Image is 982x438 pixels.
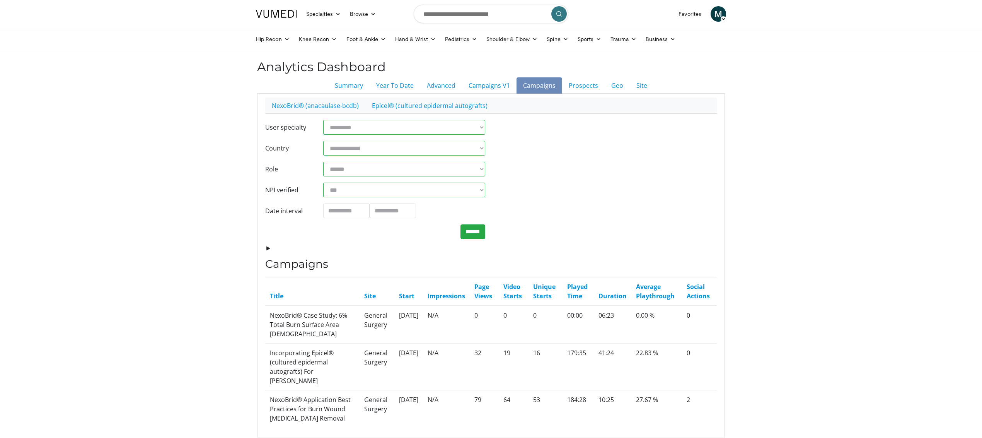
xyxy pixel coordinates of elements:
[470,390,499,428] td: 79
[265,390,360,428] td: NexoBrid® Application Best Practices for Burn Wound [MEDICAL_DATA] Removal
[529,390,563,428] td: 53
[462,77,517,94] a: Campaigns V1
[499,343,529,390] td: 19
[606,31,641,47] a: Trauma
[265,306,360,344] td: NexoBrid® Case Study: 6% Total Burn Surface Area [DEMOGRAPHIC_DATA]
[394,343,423,390] td: [DATE]
[360,306,395,344] td: General Surgery
[499,390,529,428] td: 64
[428,292,465,300] a: Impressions
[294,31,342,47] a: Knee Recon
[270,292,283,300] a: Title
[631,343,682,390] td: 22.83 %
[563,306,594,344] td: 00:00
[394,390,423,428] td: [DATE]
[563,343,594,390] td: 179:35
[641,31,680,47] a: Business
[394,306,423,344] td: [DATE]
[470,306,499,344] td: 0
[360,390,395,428] td: General Surgery
[598,292,627,300] a: Duration
[259,204,317,218] label: Date interval
[265,343,360,390] td: Incorporating Epicel® (cultured epidermal autografts) For [PERSON_NAME]
[605,77,630,94] a: Geo
[423,306,470,344] td: N/A
[328,77,370,94] a: Summary
[423,390,470,428] td: N/A
[682,390,717,428] td: 2
[567,282,588,300] a: Played Time
[682,306,717,344] td: 0
[573,31,606,47] a: Sports
[440,31,482,47] a: Pediatrics
[342,31,391,47] a: Foot & Ankle
[390,31,440,47] a: Hand & Wrist
[302,6,345,22] a: Specialties
[517,77,562,94] a: Campaigns
[364,292,376,300] a: Site
[631,390,682,428] td: 27.67 %
[687,282,710,300] a: Social Actions
[265,98,365,114] a: NexoBrid® (anacaulase-bcdb)
[594,390,631,428] td: 10:25
[251,31,294,47] a: Hip Recon
[542,31,573,47] a: Spine
[533,282,556,300] a: Unique Starts
[529,343,563,390] td: 16
[399,292,414,300] a: Start
[630,77,654,94] a: Site
[423,343,470,390] td: N/A
[259,141,317,156] label: Country
[503,282,522,300] a: Video Starts
[674,6,706,22] a: Favorites
[345,6,381,22] a: Browse
[257,60,725,74] h2: Analytics Dashboard
[563,390,594,428] td: 184:28
[370,77,420,94] a: Year To Date
[420,77,462,94] a: Advanced
[594,343,631,390] td: 41:24
[562,77,605,94] a: Prospects
[360,343,395,390] td: General Surgery
[711,6,726,22] a: M
[529,306,563,344] td: 0
[265,258,717,271] h3: Campaigns
[474,282,492,300] a: Page Views
[470,343,499,390] td: 32
[682,343,717,390] td: 0
[636,282,675,300] a: Average Playthrough
[259,162,317,176] label: Role
[365,98,494,114] a: Epicel® (cultured epidermal autografts)
[259,183,317,197] label: NPI verified
[482,31,542,47] a: Shoulder & Elbow
[414,5,568,23] input: Search topics, interventions
[259,120,317,135] label: User specialty
[631,306,682,344] td: 0.00 %
[256,10,297,18] img: VuMedi Logo
[499,306,529,344] td: 0
[594,306,631,344] td: 06:23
